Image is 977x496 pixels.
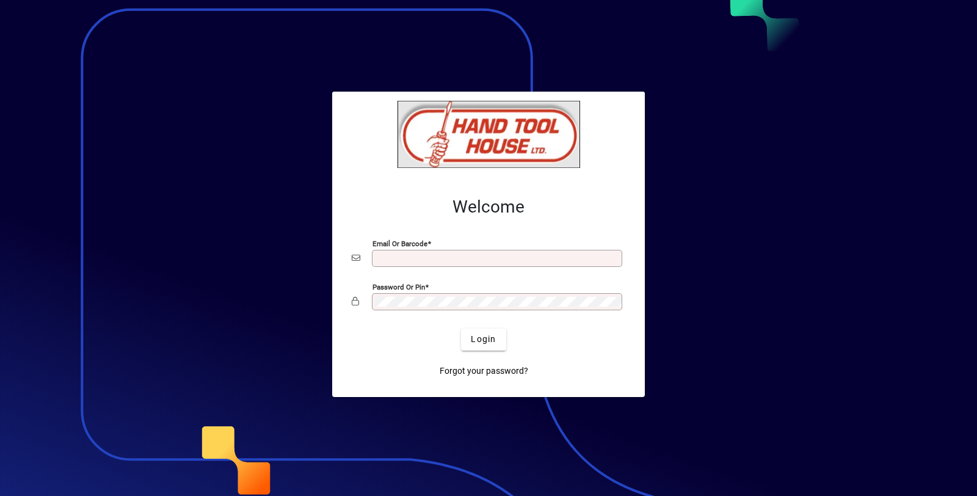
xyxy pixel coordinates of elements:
[352,197,625,217] h2: Welcome
[372,282,425,291] mat-label: Password or Pin
[372,239,427,247] mat-label: Email or Barcode
[440,365,528,377] span: Forgot your password?
[461,329,506,351] button: Login
[435,360,533,382] a: Forgot your password?
[471,333,496,346] span: Login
